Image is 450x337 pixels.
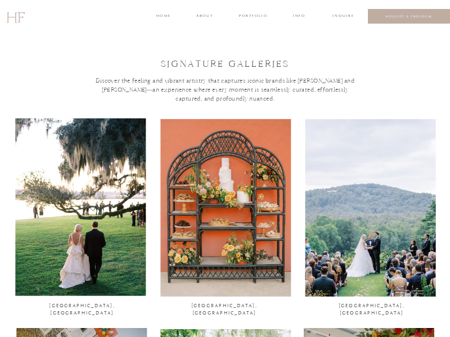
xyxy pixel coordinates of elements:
a: INFO [292,13,307,20]
a: home [156,13,170,20]
a: INQUIRE [332,13,353,20]
a: REQUEST A PROPOSAL [374,14,445,18]
a: about [196,13,212,20]
a: portfolio [239,13,267,20]
h1: signature GALLEries [160,58,290,71]
h3: Discover the feeling and vibrant artistry that captures iconic brands like [PERSON_NAME] and [PER... [89,76,362,132]
a: HF [6,6,25,28]
a: [GEOGRAPHIC_DATA], [GEOGRAPHIC_DATA] [168,303,281,313]
a: [GEOGRAPHIC_DATA], [GEOGRAPHIC_DATA] [316,303,428,313]
a: [GEOGRAPHIC_DATA], [GEOGRAPHIC_DATA] [26,303,138,313]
